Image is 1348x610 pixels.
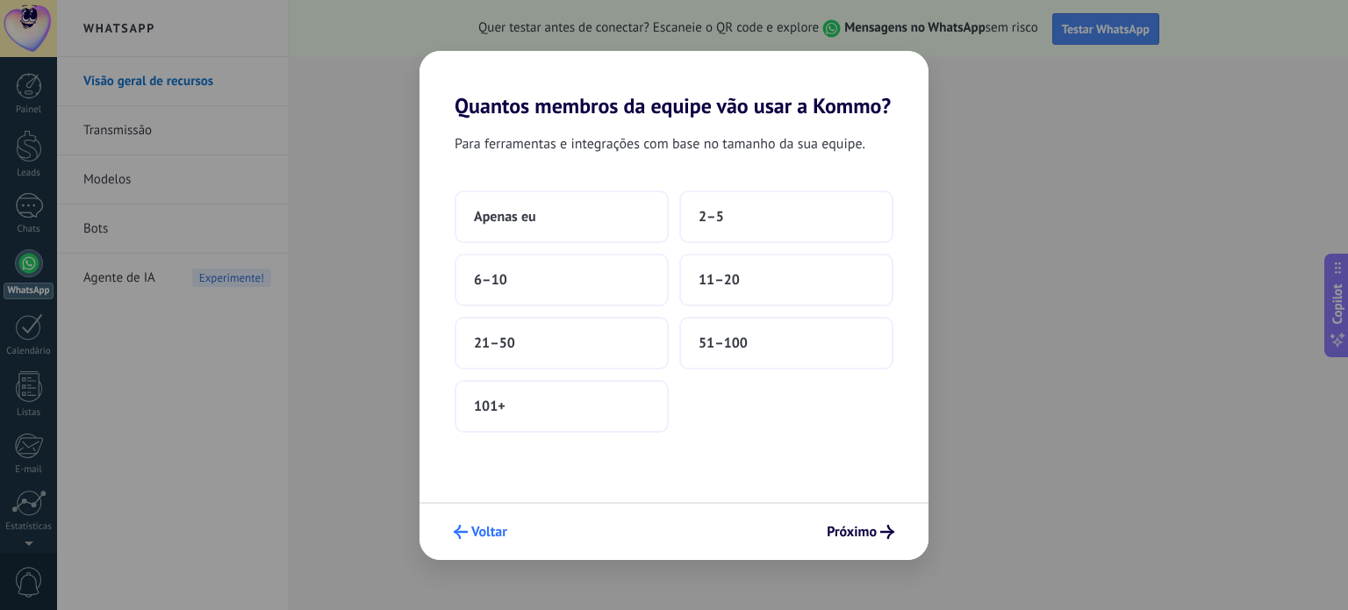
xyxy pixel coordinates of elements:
[679,254,893,306] button: 11–20
[474,398,505,415] span: 101+
[827,526,877,538] span: Próximo
[455,133,865,155] span: Para ferramentas e integrações com base no tamanho da sua equipe.
[474,208,536,226] span: Apenas eu
[446,517,515,547] button: Voltar
[699,208,724,226] span: 2–5
[679,190,893,243] button: 2–5
[455,190,669,243] button: Apenas eu
[471,526,507,538] span: Voltar
[474,334,515,352] span: 21–50
[699,334,748,352] span: 51–100
[455,254,669,306] button: 6–10
[819,517,902,547] button: Próximo
[474,271,507,289] span: 6–10
[419,51,929,118] h2: Quantos membros da equipe vão usar a Kommo?
[679,317,893,370] button: 51–100
[455,317,669,370] button: 21–50
[699,271,740,289] span: 11–20
[455,380,669,433] button: 101+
